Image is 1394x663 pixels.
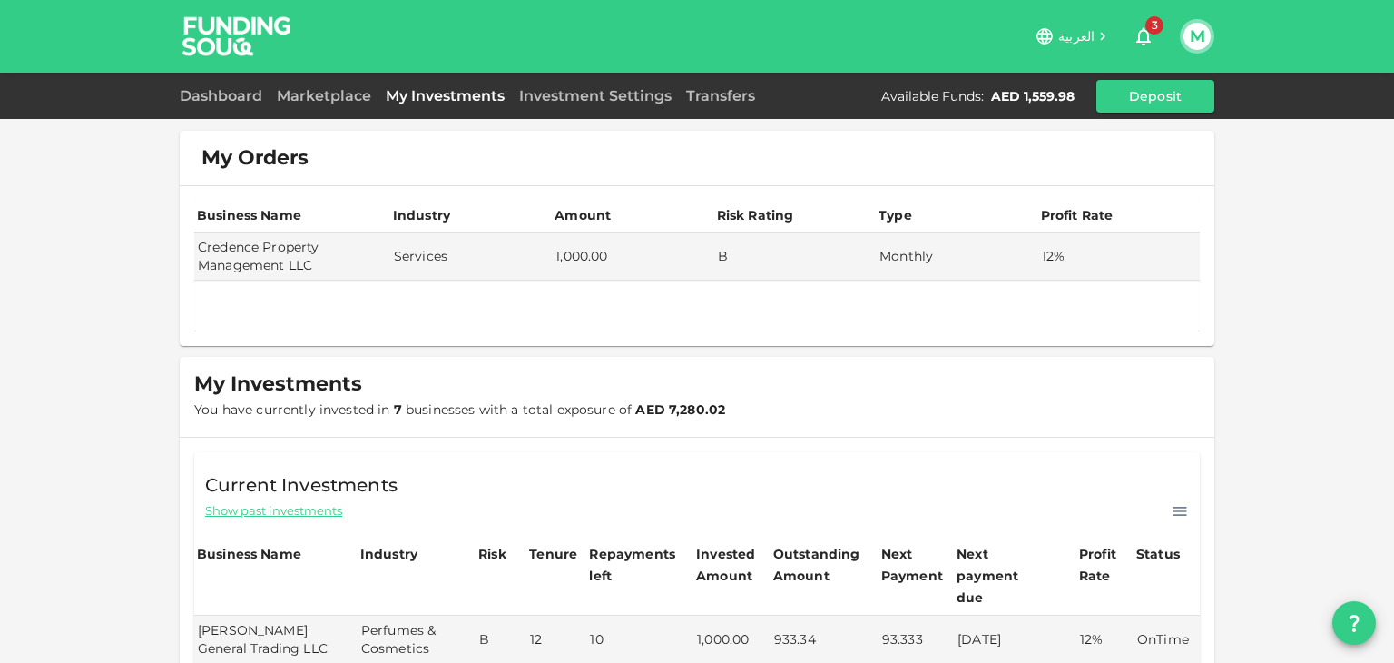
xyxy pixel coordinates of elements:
td: Services [390,233,552,281]
div: Status [1136,543,1182,565]
span: You have currently invested in businesses with a total exposure of [194,401,725,418]
div: Outstanding Amount [773,543,864,587]
div: Next Payment [881,543,951,587]
div: Tenure [529,543,577,565]
strong: 7 [394,401,402,418]
a: Marketplace [270,87,378,104]
div: Next payment due [957,543,1047,609]
a: Investment Settings [512,87,679,104]
div: Type [879,204,915,226]
div: Industry [360,543,417,565]
td: Credence Property Management LLC [194,233,390,281]
div: Risk Rating [717,204,794,226]
div: Business Name [197,543,301,565]
div: Available Funds : [881,87,984,105]
button: M [1183,23,1211,50]
div: Repayments left [589,543,680,587]
strong: AED 7,280.02 [635,401,725,418]
div: Risk [478,543,515,565]
div: Business Name [197,204,301,226]
div: Profit Rate [1079,543,1131,587]
div: Profit Rate [1041,204,1114,226]
span: Show past investments [205,502,342,520]
span: العربية [1058,28,1095,45]
td: 12% [1038,233,1201,281]
a: Transfers [679,87,762,104]
div: Invested Amount [696,543,768,587]
span: My Investments [194,371,362,397]
button: Deposit [1096,80,1214,113]
span: My Orders [201,145,309,171]
td: Monthly [876,233,1037,281]
a: My Investments [378,87,512,104]
button: 3 [1125,18,1162,54]
a: Dashboard [180,87,270,104]
span: Current Investments [205,470,398,500]
div: Industry [393,204,450,226]
div: AED 1,559.98 [991,87,1075,105]
td: B [714,233,876,281]
div: Amount [555,204,611,226]
td: 1,000.00 [552,233,713,281]
button: question [1332,601,1376,645]
span: 3 [1145,16,1163,35]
